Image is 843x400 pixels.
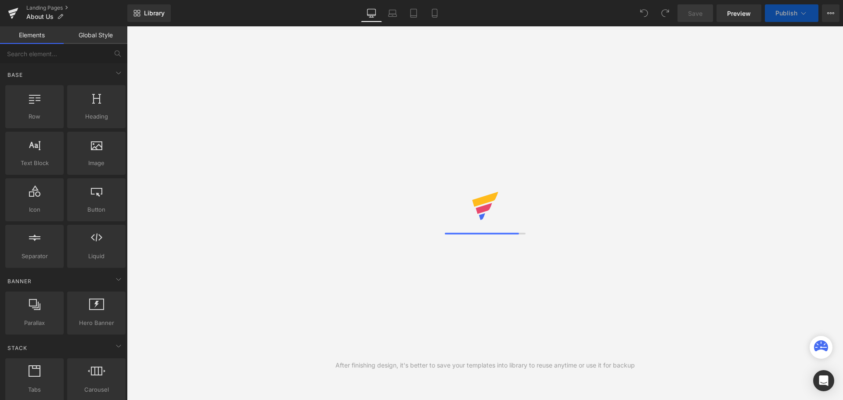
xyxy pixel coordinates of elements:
a: Tablet [403,4,424,22]
a: Desktop [361,4,382,22]
span: Stack [7,344,28,352]
span: Tabs [8,385,61,394]
button: Publish [765,4,818,22]
a: Laptop [382,4,403,22]
button: More [822,4,839,22]
span: Carousel [70,385,123,394]
span: Hero Banner [70,318,123,328]
div: After finishing design, it's better to save your templates into library to reuse anytime or use i... [335,360,635,370]
span: Preview [727,9,751,18]
button: Redo [656,4,674,22]
span: Liquid [70,252,123,261]
a: Landing Pages [26,4,127,11]
a: New Library [127,4,171,22]
span: Icon [8,205,61,214]
span: Heading [70,112,123,121]
span: Library [144,9,165,17]
a: Global Style [64,26,127,44]
button: Undo [635,4,653,22]
div: Open Intercom Messenger [813,370,834,391]
span: Separator [8,252,61,261]
span: Row [8,112,61,121]
span: Base [7,71,24,79]
span: Parallax [8,318,61,328]
a: Preview [717,4,761,22]
span: Image [70,159,123,168]
span: Publish [775,10,797,17]
a: Mobile [424,4,445,22]
span: Save [688,9,702,18]
span: Button [70,205,123,214]
span: Text Block [8,159,61,168]
span: About Us [26,13,54,20]
span: Banner [7,277,32,285]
